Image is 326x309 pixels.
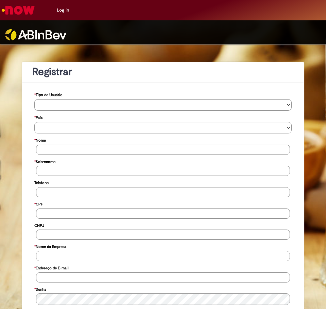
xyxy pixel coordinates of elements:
[32,66,294,77] h1: Registrar
[34,112,43,122] label: País
[34,89,63,99] label: Tipo de Usuário
[34,177,49,187] label: Telefone
[5,29,66,40] img: ABInbev-white.png
[34,262,68,272] label: Endereço de E-mail
[34,156,55,166] label: Sobrenome
[34,135,46,145] label: Nome
[34,199,43,208] label: CPF
[34,241,66,251] label: Nome da Empresa
[34,284,46,294] label: Senha
[34,220,44,230] label: CNPJ
[1,3,36,17] img: ServiceNow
